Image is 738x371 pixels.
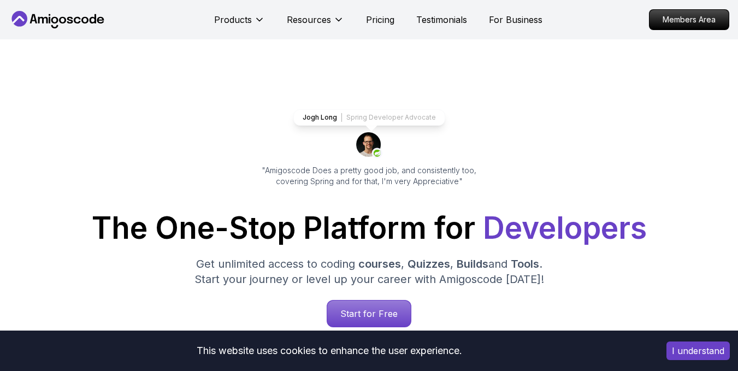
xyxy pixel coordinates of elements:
img: josh long [356,132,382,158]
span: Developers [483,210,647,246]
span: Quizzes [408,257,450,270]
a: Start for Free [327,300,411,327]
h1: The One-Stop Platform for [9,213,729,243]
p: Resources [287,13,331,26]
div: This website uses cookies to enhance the user experience. [8,339,650,363]
p: Get unlimited access to coding , , and . Start your journey or level up your career with Amigosco... [186,256,553,287]
span: Tools [511,257,539,270]
button: Accept cookies [666,341,730,360]
span: Builds [457,257,488,270]
button: Products [214,13,265,35]
p: "Amigoscode Does a pretty good job, and consistently too, covering Spring and for that, I'm very ... [247,165,492,187]
p: Spring Developer Advocate [346,113,436,122]
span: courses [358,257,401,270]
a: Testimonials [416,13,467,26]
p: Members Area [650,10,729,30]
a: For Business [489,13,542,26]
button: Resources [287,13,344,35]
p: Jogh Long [303,113,337,122]
a: Pricing [366,13,394,26]
a: Members Area [649,9,729,30]
p: Products [214,13,252,26]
